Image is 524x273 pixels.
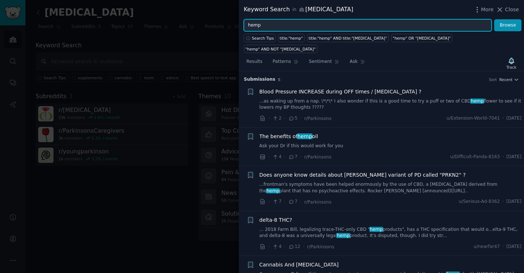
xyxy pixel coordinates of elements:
span: 7 [288,198,297,205]
span: Ask [350,59,358,65]
a: Ask [347,56,368,71]
span: · [303,243,304,250]
span: r/Parkinsons [304,200,332,205]
a: "hemp" AND NOT "[MEDICAL_DATA]" [244,45,317,53]
span: Results [246,59,262,65]
span: hemp [266,188,280,193]
a: Cannabis And [MEDICAL_DATA] [259,261,339,269]
a: Does anyone know details about [PERSON_NAME] variant of PD called "PRKN2" ? [259,171,466,179]
span: [DATE] [507,244,521,250]
button: Close [496,6,519,13]
a: title:"hemp" AND title:"[MEDICAL_DATA]" [307,34,389,42]
span: Submission s [244,76,275,83]
span: [DATE] [507,198,521,205]
div: "hemp" OR "[MEDICAL_DATA]" [393,36,450,41]
span: 4 [272,154,281,160]
div: Keyword Search [MEDICAL_DATA] [244,5,353,14]
span: 7 [288,154,297,160]
div: title:"hemp" AND title:"[MEDICAL_DATA]" [309,36,387,41]
span: Recent [499,77,512,82]
a: Sentiment [306,56,342,71]
span: · [284,198,286,206]
a: "hemp" OR "[MEDICAL_DATA]" [391,34,452,42]
span: u/Extension-World-7041 [446,115,500,122]
button: Track [504,56,519,71]
a: Ask your Dr if this would work for you [259,143,522,149]
span: Close [505,6,519,13]
span: · [300,198,302,206]
span: The benefits of oil [259,133,318,140]
span: · [503,244,504,250]
span: r/Parkinsons [304,116,332,121]
span: r/Parkinsons [307,244,334,249]
button: Recent [499,77,519,82]
span: · [268,243,270,250]
a: Results [244,56,265,71]
span: 4 [272,244,281,250]
span: · [503,154,504,160]
a: ... 2018 Farm Bill, legalizing trace-THC-only CBD "hempproducts", has a THC specification that wo... [259,226,522,239]
span: · [503,198,504,205]
span: hemp [297,133,313,139]
div: title:"hemp" [280,36,303,41]
button: Browse [494,19,521,32]
span: · [268,115,270,122]
a: ...as waking up from a nap. \*\*\* I also wonder if this is a good time to try a puff or two of C... [259,98,522,111]
button: Search Tips [244,34,275,42]
span: 5 [278,77,281,82]
span: in [292,7,296,13]
span: hemp [336,233,350,238]
div: Track [507,65,516,70]
span: u/nearfar47 [473,244,500,250]
span: Search Tips [252,36,274,41]
span: Patterns [273,59,291,65]
span: More [481,6,494,13]
span: u/Difficult-Panda-8163 [450,154,500,160]
span: u/Serious-Ad-8362 [459,198,500,205]
span: hemp [369,227,384,232]
span: · [503,115,504,122]
div: Sort [489,77,497,82]
span: 12 [288,244,300,250]
span: 7 [272,198,281,205]
span: 5 [288,115,297,122]
span: [DATE] [507,154,521,160]
span: [DATE] [507,115,521,122]
span: · [268,198,270,206]
a: title:"hemp" [278,34,305,42]
span: · [284,115,286,122]
div: "hemp" AND NOT "[MEDICAL_DATA]" [246,47,316,52]
input: Try a keyword related to your business [244,19,492,32]
a: delta-8 THC? [259,216,292,224]
button: More [473,6,494,13]
span: r/Parkinsons [304,154,332,160]
span: Sentiment [309,59,332,65]
span: · [284,243,286,250]
span: · [268,153,270,161]
a: The benefits ofhempoil [259,133,318,140]
a: ...frontman's symptoms have been helped enormously by the use of CBD, a [MEDICAL_DATA] derived fr... [259,181,522,194]
span: · [300,115,302,122]
span: hemp [470,99,484,104]
span: · [284,153,286,161]
a: Blood Pressure INCREASE during OFF times / [MEDICAL_DATA] ? [259,88,422,96]
span: · [300,153,302,161]
a: Patterns [270,56,301,71]
span: 2 [272,115,281,122]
